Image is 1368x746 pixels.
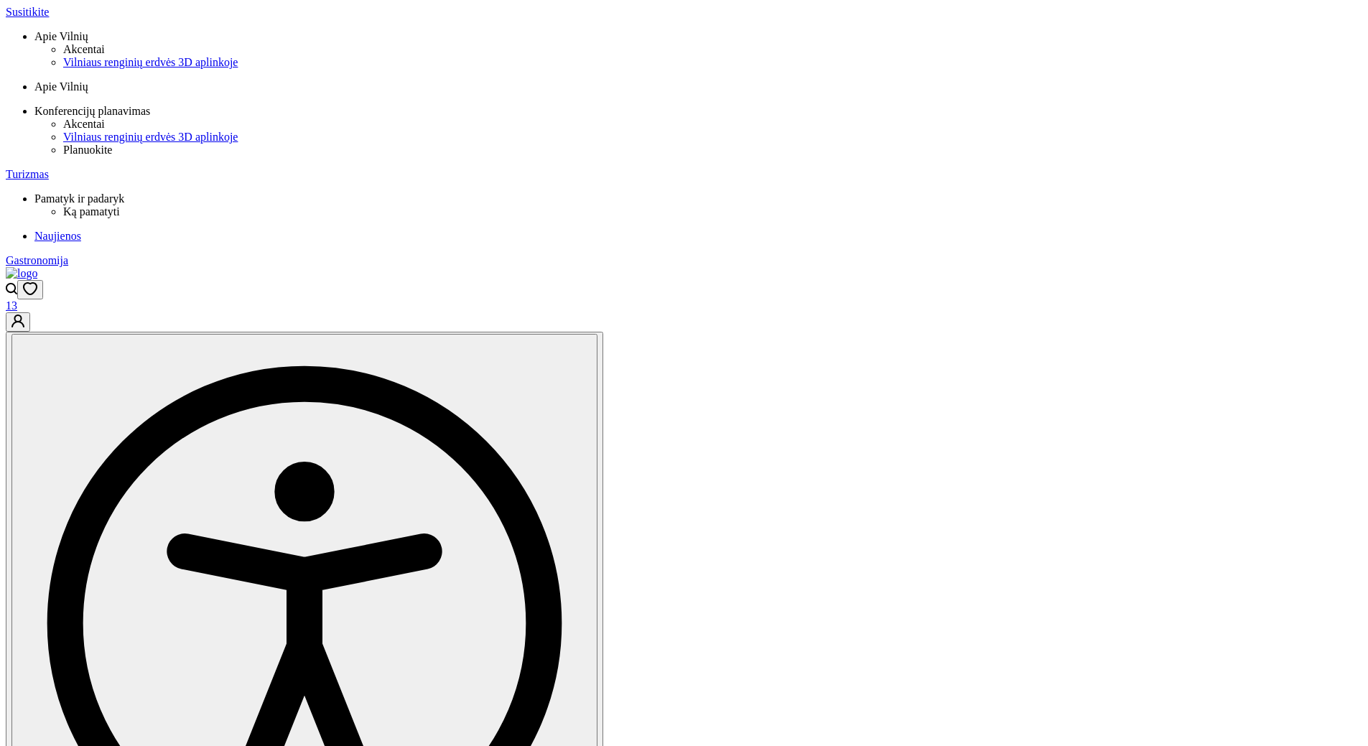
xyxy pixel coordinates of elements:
[6,6,1362,19] a: Susitikite
[6,254,1362,267] a: Gastronomija
[6,254,68,266] span: Gastronomija
[63,43,105,55] span: Akcentai
[34,230,81,242] span: Naujienos
[63,144,112,156] span: Planuokite
[63,56,238,68] span: Vilniaus renginių erdvės 3D aplinkoje
[63,205,120,218] span: Ką pamatyti
[6,317,30,330] a: Go to customer profile
[6,6,1362,267] nav: Primary navigation
[34,192,124,205] span: Pamatyk ir padaryk
[63,56,1362,69] a: Vilniaus renginių erdvės 3D aplinkoje
[34,80,88,93] span: Apie Vilnių
[63,131,1362,144] a: Vilniaus renginių erdvės 3D aplinkoje
[63,118,105,130] span: Akcentai
[6,168,1362,181] a: Turizmas
[6,299,1362,312] div: 13
[34,30,88,42] span: Apie Vilnių
[6,6,49,18] span: Susitikite
[6,312,30,332] button: Go to customer profile
[34,230,1362,243] a: Naujienos
[6,267,37,280] img: logo
[6,168,49,180] span: Turizmas
[17,280,43,299] button: Open wishlist
[6,285,17,297] a: Open search modal
[63,131,238,143] span: Vilniaus renginių erdvės 3D aplinkoje
[34,105,150,117] span: Konferencijų planavimas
